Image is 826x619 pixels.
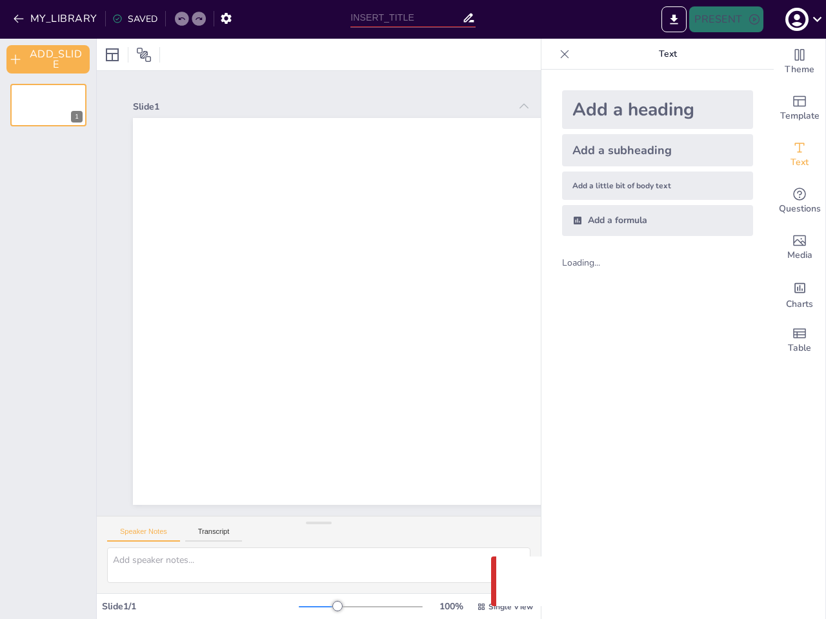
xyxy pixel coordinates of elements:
div: SAVED [112,13,157,25]
div: Add charts and graphs [774,271,825,317]
div: Add a little bit of body text [562,172,753,200]
span: Position [136,47,152,63]
span: Template [780,109,820,123]
span: Table [788,341,811,355]
span: Theme [785,63,814,77]
button: Speaker Notes [107,527,180,542]
div: Slide 1 / 1 [102,600,299,613]
span: Media [787,248,812,262]
div: Add a table [774,317,825,364]
p: Text [575,39,761,70]
span: Questions [779,202,821,216]
div: Slide 1 [133,101,510,113]
span: Charts [786,297,813,311]
span: Text [791,155,809,170]
div: Add a subheading [562,134,753,166]
div: Change the overall theme [774,39,825,85]
div: Add text boxes [774,132,825,178]
div: Loading... [562,257,622,269]
button: EXPORT_TO_POWERPOINT [661,6,687,32]
div: Layout [102,44,123,65]
input: INSERT_TITLE [350,8,461,27]
button: MY_LIBRARY [10,8,103,29]
button: Transcript [185,527,243,542]
div: Add a formula [562,205,753,236]
span: Single View [489,602,533,612]
div: 1 [71,111,83,123]
div: Add images, graphics, shapes or video [774,224,825,271]
div: Get real-time input from your audience [774,178,825,224]
button: PRESENT [689,6,763,32]
div: 1 [10,84,86,126]
p: Your request was made with invalid credentials. [532,574,774,589]
div: Add a heading [562,90,753,129]
button: ADD_SLIDE [6,45,90,74]
div: Add ready made slides [774,85,825,132]
div: 100 % [436,600,467,613]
